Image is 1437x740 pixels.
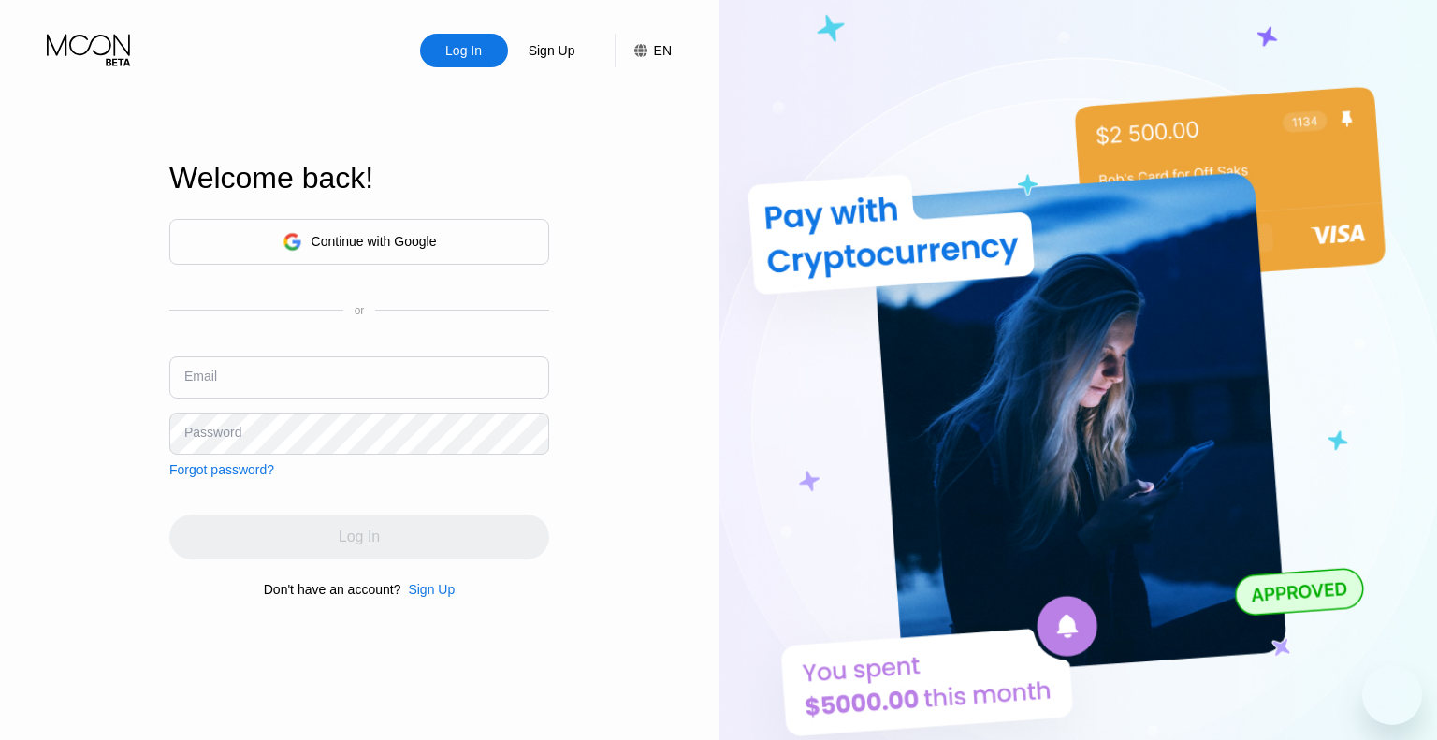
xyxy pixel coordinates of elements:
div: Sign Up [508,34,596,67]
iframe: Button to launch messaging window [1362,665,1422,725]
div: or [355,304,365,317]
div: Forgot password? [169,462,274,477]
div: Continue with Google [169,219,549,265]
div: EN [654,43,672,58]
div: Password [184,425,241,440]
div: Log In [443,41,484,60]
div: Continue with Google [312,234,437,249]
div: Log In [420,34,508,67]
div: Sign Up [408,582,455,597]
div: Welcome back! [169,161,549,196]
div: Email [184,369,217,384]
div: Don't have an account? [264,582,401,597]
div: EN [615,34,672,67]
div: Sign Up [527,41,577,60]
div: Sign Up [400,582,455,597]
